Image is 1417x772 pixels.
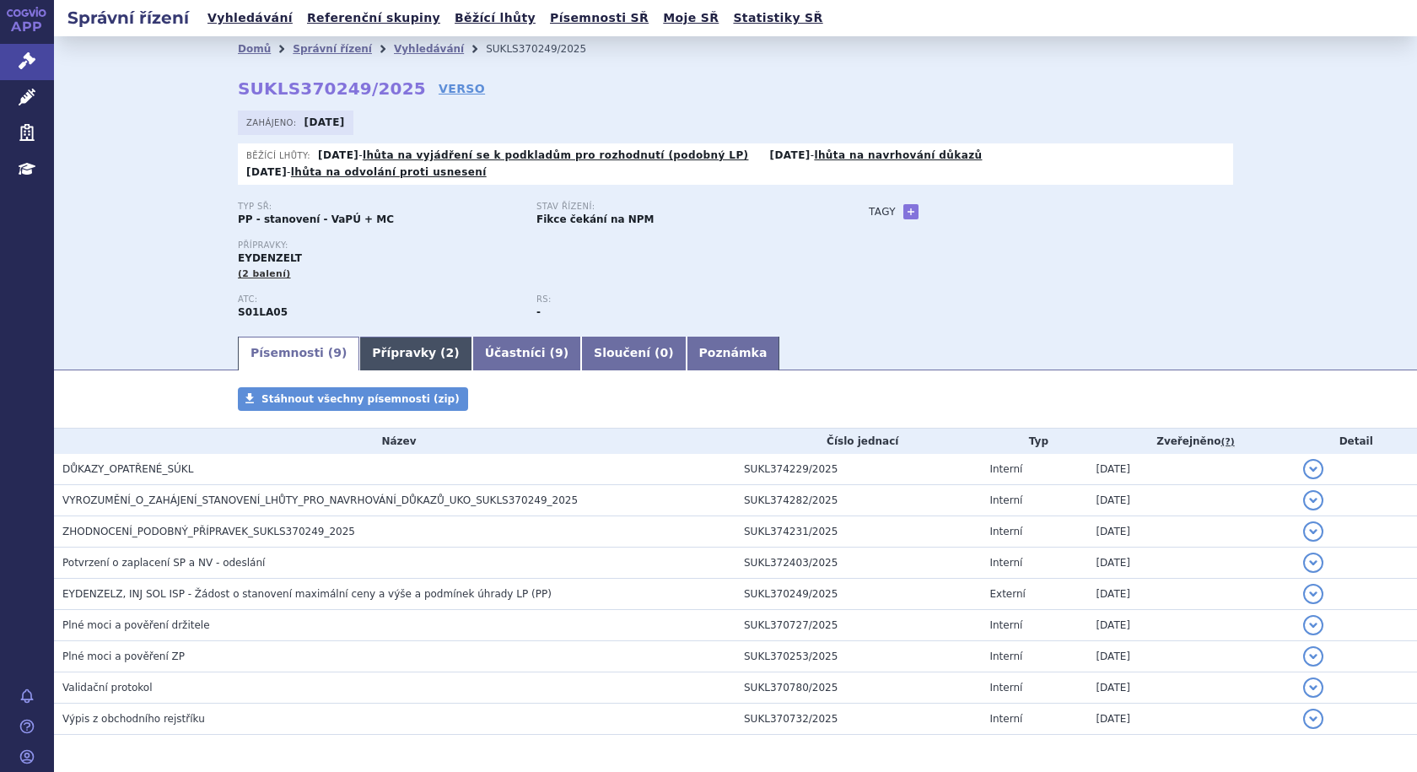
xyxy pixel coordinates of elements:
button: detail [1303,709,1323,729]
th: Zveřejněno [1087,429,1295,454]
h3: Tagy [869,202,896,222]
span: Běžící lhůty: [246,148,314,162]
td: [DATE] [1087,609,1295,640]
a: Moje SŘ [658,7,724,30]
button: detail [1303,678,1323,698]
span: Validační protokol [62,682,153,694]
span: DŮKAZY_OPATŘENÉ_SÚKL [62,463,193,475]
button: detail [1303,615,1323,635]
a: lhůta na odvolání proti usnesení [291,166,487,178]
td: [DATE] [1087,640,1295,672]
span: ZHODNOCENÍ_PODOBNÝ_PŘÍPRAVEK_SUKLS370249_2025 [62,526,355,537]
button: detail [1303,521,1323,542]
p: - [246,165,487,179]
strong: Fikce čekání na NPM [536,213,654,225]
button: detail [1303,646,1323,667]
span: Plné moci a pověření ZP [62,651,185,662]
strong: [DATE] [318,149,358,161]
a: Správní řízení [293,43,372,55]
span: Plné moci a pověření držitele [62,619,210,631]
span: Externí [989,588,1025,600]
span: Výpis z obchodního rejstříku [62,713,205,725]
td: SUKL374282/2025 [735,484,981,516]
span: Interní [989,682,1022,694]
td: SUKL374231/2025 [735,516,981,547]
p: Přípravky: [238,240,835,251]
span: Stáhnout všechny písemnosti (zip) [261,393,460,405]
a: Běžící lhůty [450,7,541,30]
th: Název [54,429,735,454]
td: [DATE] [1087,672,1295,703]
strong: [DATE] [304,116,345,128]
td: SUKL370249/2025 [735,578,981,609]
button: detail [1303,490,1323,510]
td: SUKL372403/2025 [735,547,981,578]
span: Interní [989,619,1022,631]
span: Interní [989,463,1022,475]
td: SUKL374229/2025 [735,454,981,485]
td: [DATE] [1087,703,1295,734]
button: detail [1303,584,1323,604]
a: Přípravky (2) [359,337,471,370]
th: Detail [1295,429,1417,454]
span: Interní [989,557,1022,569]
a: Písemnosti (9) [238,337,359,370]
h2: Správní řízení [54,6,202,30]
span: 9 [555,346,563,359]
span: Interní [989,526,1022,537]
p: RS: [536,294,818,305]
button: detail [1303,553,1323,573]
span: EYDENZELZ, INJ SOL ISP - Žádost o stanovení maximální ceny a výše a podmínek úhrady LP (PP) [62,588,552,600]
strong: PP - stanovení - VaPÚ + MC [238,213,394,225]
a: Statistiky SŘ [728,7,827,30]
p: - [318,148,748,162]
th: Číslo jednací [735,429,981,454]
td: [DATE] [1087,578,1295,609]
p: ATC: [238,294,520,305]
a: Stáhnout všechny písemnosti (zip) [238,387,468,411]
span: Potvrzení o zaplacení SP a NV - odeslání [62,557,265,569]
td: SUKL370780/2025 [735,672,981,703]
span: 9 [333,346,342,359]
a: Sloučení (0) [581,337,686,370]
td: [DATE] [1087,484,1295,516]
td: [DATE] [1087,516,1295,547]
abbr: (?) [1221,436,1235,448]
a: Poznámka [687,337,780,370]
span: VYROZUMĚNÍ_O_ZAHÁJENÍ_STANOVENÍ_LHŮTY_PRO_NAVRHOVÁNÍ_DŮKAZŮ_UKO_SUKLS370249_2025 [62,494,578,506]
a: Účastníci (9) [472,337,581,370]
th: Typ [981,429,1087,454]
strong: SUKLS370249/2025 [238,78,426,99]
td: SUKL370727/2025 [735,609,981,640]
td: SUKL370253/2025 [735,640,981,672]
p: - [770,148,983,162]
a: Vyhledávání [394,43,464,55]
span: 0 [660,346,668,359]
strong: [DATE] [246,166,287,178]
strong: AFLIBERCEPT [238,306,288,318]
a: Referenční skupiny [302,7,445,30]
strong: [DATE] [770,149,811,161]
td: SUKL370732/2025 [735,703,981,734]
a: Domů [238,43,271,55]
a: VERSO [439,80,485,97]
td: [DATE] [1087,454,1295,485]
button: detail [1303,459,1323,479]
p: Stav řízení: [536,202,818,212]
a: Vyhledávání [202,7,298,30]
span: Interní [989,651,1022,662]
td: [DATE] [1087,547,1295,578]
span: 2 [446,346,455,359]
a: lhůta na vyjádření se k podkladům pro rozhodnutí (podobný LP) [363,149,749,161]
a: + [903,204,919,219]
p: Typ SŘ: [238,202,520,212]
strong: - [536,306,541,318]
a: Písemnosti SŘ [545,7,654,30]
span: Interní [989,713,1022,725]
span: Interní [989,494,1022,506]
span: Zahájeno: [246,116,299,129]
span: EYDENZELT [238,252,302,264]
li: SUKLS370249/2025 [486,36,608,62]
span: (2 balení) [238,268,291,279]
a: lhůta na navrhování důkazů [814,149,982,161]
